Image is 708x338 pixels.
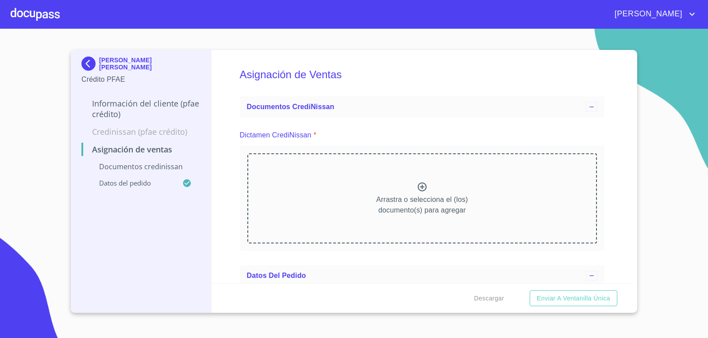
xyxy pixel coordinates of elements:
span: Enviar a Ventanilla única [537,293,610,304]
h5: Asignación de Ventas [240,57,605,93]
button: account of current user [608,7,697,21]
span: [PERSON_NAME] [608,7,687,21]
button: Enviar a Ventanilla única [530,290,617,307]
button: Descargar [470,290,508,307]
p: Asignación de Ventas [81,144,200,155]
p: Documentos CrediNissan [81,162,200,171]
div: Datos del pedido [240,265,605,286]
span: Descargar [474,293,504,304]
div: Documentos CrediNissan [240,96,605,118]
div: [PERSON_NAME] [PERSON_NAME] [81,57,200,74]
img: Docupass spot blue [81,57,99,71]
p: Crédito PFAE [81,74,200,85]
p: Arrastra o selecciona el (los) documento(s) para agregar [376,194,468,216]
p: Credinissan (PFAE crédito) [81,126,200,137]
p: Dictamen CrediNissan [240,130,312,141]
p: [PERSON_NAME] [PERSON_NAME] [99,57,200,71]
span: Documentos CrediNissan [247,103,335,110]
p: Datos del pedido [81,178,182,187]
span: Datos del pedido [247,272,306,279]
p: Información del cliente (PFAE crédito) [81,98,200,119]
